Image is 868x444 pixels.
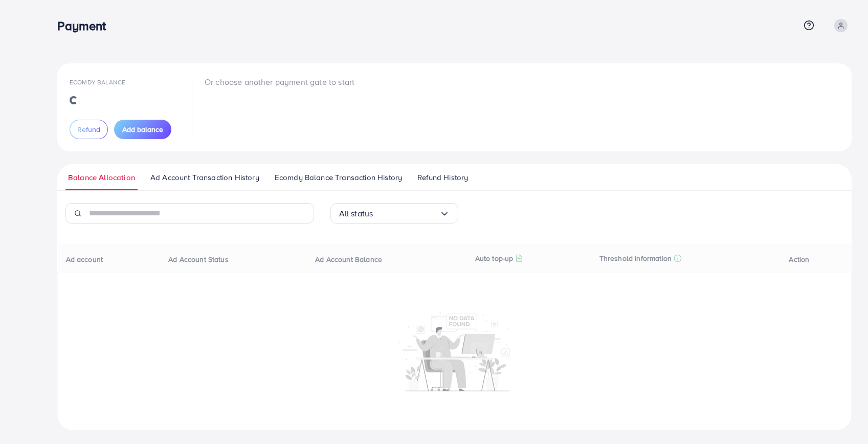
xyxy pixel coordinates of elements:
input: Search for option [373,206,439,221]
div: Search for option [330,203,458,224]
span: Balance Allocation [68,172,135,183]
h3: Payment [57,18,114,33]
button: Add balance [114,120,171,139]
p: Or choose another payment gate to start [205,76,354,88]
button: Refund [70,120,108,139]
span: Refund [77,124,100,135]
span: Refund History [417,172,468,183]
span: Ecomdy Balance Transaction History [275,172,402,183]
span: All status [339,206,373,221]
span: Add balance [122,124,163,135]
span: Ad Account Transaction History [150,172,259,183]
span: Ecomdy Balance [70,78,125,86]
